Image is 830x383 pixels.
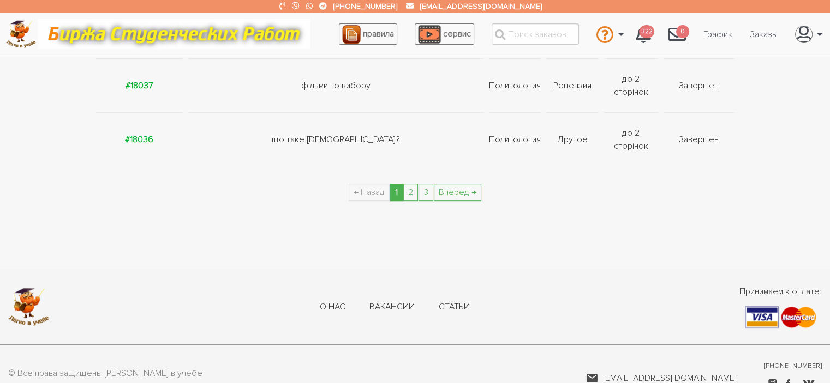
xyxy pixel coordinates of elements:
a: 0 [660,20,695,49]
img: agreement_icon-feca34a61ba7f3d1581b08bc946b2ec1ccb426f67415f344566775c155b7f62c.png [342,25,361,44]
a: Вакансии [369,301,415,313]
img: logo-c4363faeb99b52c628a42810ed6dfb4293a56d4e4775eb116515dfe7f33672af.png [6,20,36,48]
a: 2 [403,184,418,201]
span: 322 [639,25,654,39]
td: Политология [486,112,544,166]
td: до 2 сторінок [601,58,661,112]
span: 0 [676,25,689,39]
a: [PHONE_NUMBER] [333,2,397,11]
a: 3 [419,184,433,201]
em: 1 [390,184,403,201]
a: сервис [415,23,474,45]
td: Завершен [661,112,735,166]
span: правила [363,28,394,39]
a: [PHONE_NUMBER] [764,361,822,371]
img: motto-12e01f5a76059d5f6a28199ef077b1f78e012cfde436ab5cf1d4517935686d32.gif [38,19,310,49]
td: Другое [544,112,601,166]
input: Поиск заказов [492,23,579,45]
a: 322 [627,20,660,49]
a: правила [339,23,397,45]
a: #18036 [125,134,153,145]
span: ← Назад [349,184,390,201]
td: що таке [DEMOGRAPHIC_DATA]? [186,112,486,166]
img: play_icon-49f7f135c9dc9a03216cfdbccbe1e3994649169d890fb554cedf0eac35a01ba8.png [418,25,441,44]
span: сервис [443,28,471,39]
img: logo-c4363faeb99b52c628a42810ed6dfb4293a56d4e4775eb116515dfe7f33672af.png [8,288,50,326]
a: [EMAIL_ADDRESS][DOMAIN_NAME] [420,2,541,11]
a: График [695,24,741,45]
td: Завершен [661,58,735,112]
a: Заказы [741,24,786,45]
td: фільми то вибору [186,58,486,112]
a: #18037 [126,80,153,91]
td: Рецензия [544,58,601,112]
td: до 2 сторінок [601,112,661,166]
img: payment-9f1e57a40afa9551f317c30803f4599b5451cfe178a159d0fc6f00a10d51d3ba.png [745,306,816,328]
td: Политология [486,58,544,112]
a: Вперед → [434,184,481,201]
span: Принимаем к оплате: [739,285,822,298]
p: © Все права защищены [PERSON_NAME] в учебе [8,367,202,381]
a: О нас [320,301,345,313]
a: Статьи [439,301,470,313]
